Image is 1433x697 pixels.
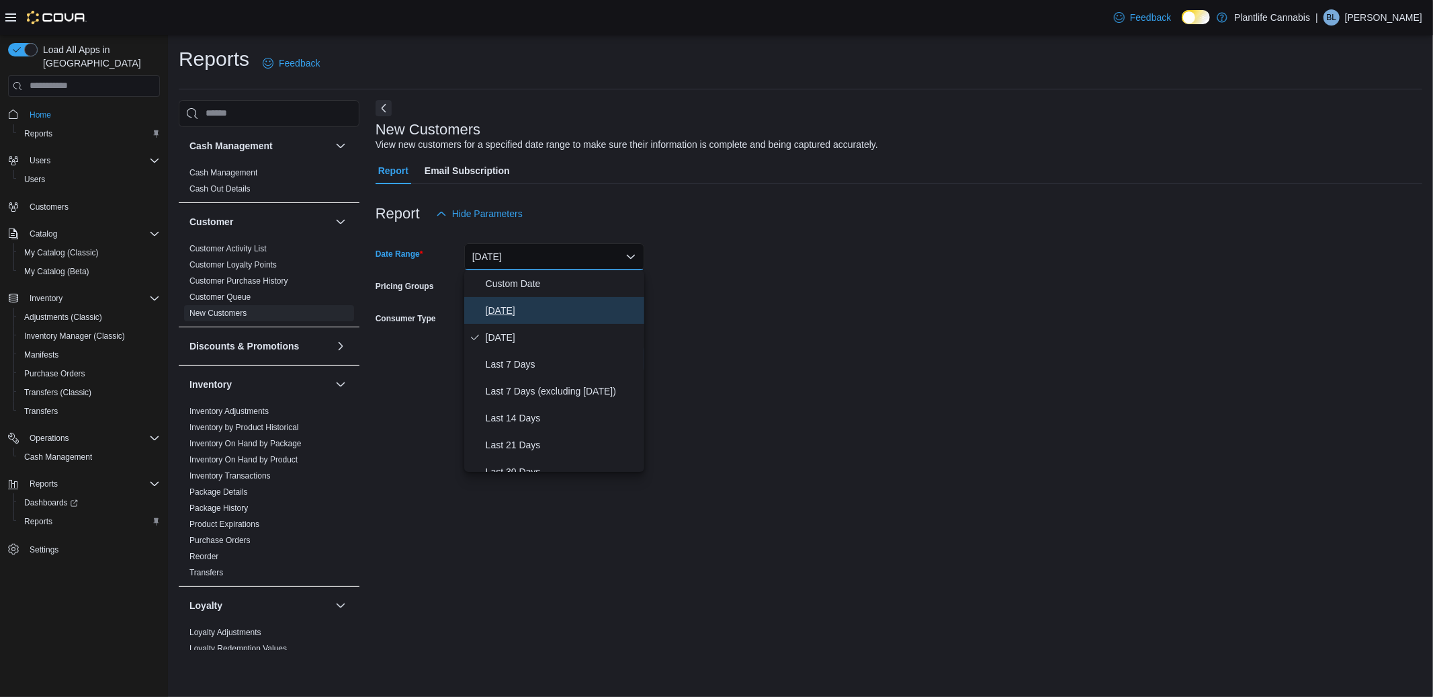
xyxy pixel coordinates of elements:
div: Select listbox [464,270,644,472]
a: Cash Management [19,449,97,465]
span: Users [30,155,50,166]
span: Adjustments (Classic) [19,309,160,325]
span: My Catalog (Classic) [24,247,99,258]
span: Manifests [24,350,58,360]
nav: Complex example [8,99,160,594]
a: Feedback [257,50,325,77]
button: Inventory [333,376,349,393]
a: My Catalog (Beta) [19,263,95,280]
span: Users [24,174,45,185]
a: Inventory Adjustments [189,407,269,416]
span: Package History [189,503,248,514]
span: Home [24,106,160,123]
span: Reports [30,479,58,489]
span: BL [1327,9,1337,26]
span: Package Details [189,487,248,497]
span: Inventory by Product Historical [189,422,299,433]
span: Home [30,110,51,120]
span: Operations [30,433,69,444]
span: Inventory On Hand by Product [189,454,298,465]
span: Loyalty Redemption Values [189,643,287,654]
span: Inventory On Hand by Package [189,438,302,449]
button: Cash Management [333,138,349,154]
span: Report [378,157,408,184]
span: Customer Purchase History [189,276,288,286]
img: Cova [27,11,87,24]
button: Discounts & Promotions [189,339,330,353]
span: Customer Activity List [189,243,267,254]
button: Catalog [3,224,165,243]
button: Inventory Manager (Classic) [13,327,165,345]
span: Cash Management [24,452,92,462]
span: Cash Out Details [189,183,251,194]
span: Transfers (Classic) [24,387,91,398]
button: Loyalty [189,599,330,612]
span: Last 14 Days [486,410,639,426]
span: [DATE] [486,302,639,319]
span: Product Expirations [189,519,259,530]
div: View new customers for a specified date range to make sure their information is complete and bein... [376,138,878,152]
div: Cash Management [179,165,359,202]
span: Email Subscription [425,157,510,184]
button: Reports [24,476,63,492]
span: Feedback [279,56,320,70]
h1: Reports [179,46,249,73]
h3: Report [376,206,420,222]
span: Dashboards [19,495,160,511]
a: Inventory On Hand by Product [189,455,298,464]
button: Next [376,100,392,116]
p: | [1315,9,1318,26]
span: Transfers [189,567,223,578]
span: [DATE] [486,329,639,345]
span: Reports [19,126,160,142]
span: Settings [24,540,160,557]
h3: Discounts & Promotions [189,339,299,353]
button: Customers [3,197,165,216]
a: Manifests [19,347,64,363]
button: Transfers (Classic) [13,383,165,402]
a: Package History [189,503,248,513]
input: Dark Mode [1182,10,1210,24]
span: Last 21 Days [486,437,639,453]
button: Operations [24,430,75,446]
span: Inventory Transactions [189,470,271,481]
a: Customer Loyalty Points [189,260,277,270]
a: Reorder [189,552,218,561]
a: Dashboards [13,493,165,512]
p: [PERSON_NAME] [1345,9,1422,26]
h3: New Customers [376,122,480,138]
span: Catalog [30,229,57,239]
span: Cash Management [19,449,160,465]
a: Customer Queue [189,292,251,302]
a: Reports [19,126,58,142]
span: Catalog [24,226,160,242]
span: Hide Parameters [452,207,523,220]
a: Dashboards [19,495,83,511]
span: Users [24,153,160,169]
span: Inventory Manager (Classic) [19,328,160,344]
span: My Catalog (Beta) [24,266,89,277]
a: Reports [19,514,58,530]
button: Customer [189,215,330,229]
a: Transfers (Classic) [19,384,97,401]
a: New Customers [189,309,247,318]
span: Purchase Orders [189,535,251,546]
a: Customer Purchase History [189,276,288,286]
button: Reports [13,512,165,531]
a: Customer Activity List [189,244,267,253]
h3: Inventory [189,378,232,391]
span: My Catalog (Beta) [19,263,160,280]
a: Inventory On Hand by Package [189,439,302,448]
button: My Catalog (Beta) [13,262,165,281]
button: Inventory [3,289,165,308]
a: Transfers [19,403,63,419]
span: Purchase Orders [24,368,85,379]
button: Reports [3,475,165,493]
button: Inventory [189,378,330,391]
button: Loyalty [333,598,349,614]
button: My Catalog (Classic) [13,243,165,262]
span: Inventory Manager (Classic) [24,331,125,341]
button: Cash Management [189,139,330,153]
span: Inventory [30,293,62,304]
span: Last 7 Days (excluding [DATE]) [486,383,639,399]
